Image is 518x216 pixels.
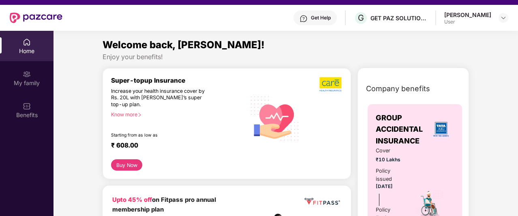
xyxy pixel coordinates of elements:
[366,83,430,94] span: Company benefits
[112,196,216,213] b: on Fitpass pro annual membership plan
[246,88,304,147] img: svg+xml;base64,PHN2ZyB4bWxucz0iaHR0cDovL3d3dy53My5vcmcvMjAwMC9zdmciIHhtbG5zOnhsaW5rPSJodHRwOi8vd3...
[111,77,246,84] div: Super-topup Insurance
[111,88,211,108] div: Increase your health insurance cover by Rs. 20L with [PERSON_NAME]’s super top-up plan.
[430,118,452,140] img: insurerLogo
[444,11,491,19] div: [PERSON_NAME]
[358,13,364,23] span: G
[137,113,142,117] span: right
[23,102,31,110] img: svg+xml;base64,PHN2ZyBpZD0iQmVuZWZpdHMiIHhtbG5zPSJodHRwOi8vd3d3LnczLm9yZy8yMDAwL3N2ZyIgd2lkdGg9Ij...
[376,167,405,183] div: Policy issued
[112,196,152,203] b: Upto 45% off
[23,70,31,78] img: svg+xml;base64,PHN2ZyB3aWR0aD0iMjAiIGhlaWdodD0iMjAiIHZpZXdCb3g9IjAgMCAyMCAyMCIgZmlsbD0ibm9uZSIgeG...
[111,141,238,151] div: ₹ 608.00
[311,15,331,21] div: Get Help
[444,19,491,25] div: User
[376,156,405,164] span: ₹10 Lakhs
[111,159,142,171] button: Buy Now
[10,13,62,23] img: New Pazcare Logo
[23,38,31,46] img: svg+xml;base64,PHN2ZyBpZD0iSG9tZSIgeG1sbnM9Imh0dHA6Ly93d3cudzMub3JnLzIwMDAvc3ZnIiB3aWR0aD0iMjAiIG...
[370,14,427,22] div: GET PAZ SOLUTIONS PRIVATE LIMTED
[500,15,507,21] img: svg+xml;base64,PHN2ZyBpZD0iRHJvcGRvd24tMzJ4MzIiIHhtbG5zPSJodHRwOi8vd3d3LnczLm9yZy8yMDAwL3N2ZyIgd2...
[376,147,405,155] span: Cover
[103,39,265,51] span: Welcome back, [PERSON_NAME]!
[376,112,428,147] span: GROUP ACCIDENTAL INSURANCE
[376,184,393,189] span: [DATE]
[111,133,212,138] div: Starting from as low as
[111,111,241,117] div: Know more
[300,15,308,23] img: svg+xml;base64,PHN2ZyBpZD0iSGVscC0zMngzMiIgeG1sbnM9Imh0dHA6Ly93d3cudzMub3JnLzIwMDAvc3ZnIiB3aWR0aD...
[319,77,342,92] img: b5dec4f62d2307b9de63beb79f102df3.png
[303,195,341,207] img: fppp.png
[103,53,469,61] div: Enjoy your benefits!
